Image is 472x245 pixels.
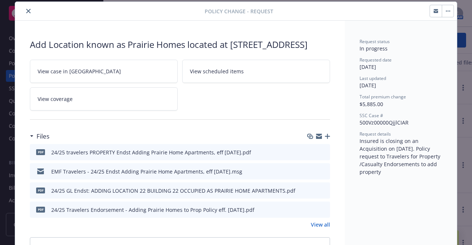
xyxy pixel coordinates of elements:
[360,112,383,119] span: SSC Case #
[360,63,376,70] span: [DATE]
[30,60,178,83] a: View case in [GEOGRAPHIC_DATA]
[30,132,49,141] div: Files
[320,148,327,156] button: preview file
[309,187,315,195] button: download file
[360,38,390,45] span: Request status
[320,206,327,214] button: preview file
[309,148,315,156] button: download file
[190,67,244,75] span: View scheduled items
[311,221,330,228] a: View all
[205,7,273,15] span: Policy change - Request
[37,132,49,141] h3: Files
[38,95,73,103] span: View coverage
[360,137,442,175] span: Insured is closing on an Acquisition on [DATE]. Policy request to Travelers for Property /Casualt...
[51,187,295,195] div: 24/25 GL Endst: ADDING LOCATION 22 BUILDING 22 OCCUPIED AS PRAIRIE HOME APARTMENTS.pdf
[360,57,392,63] span: Requested date
[24,7,33,15] button: close
[309,206,315,214] button: download file
[36,207,45,212] span: pdf
[360,45,388,52] span: In progress
[320,187,327,195] button: preview file
[360,94,406,100] span: Total premium change
[51,206,254,214] div: 24/25 Travelers Endorsement - Adding Prairie Homes to Prop Policy eff. [DATE].pdf
[309,168,315,175] button: download file
[360,82,376,89] span: [DATE]
[36,149,45,155] span: pdf
[360,131,391,137] span: Request details
[360,101,383,108] span: $5,885.00
[360,75,386,81] span: Last updated
[51,148,251,156] div: 24/25 travelers PROPERTY Endst Adding Prairie Home Apartments, eff [DATE].pdf
[30,38,330,51] div: Add Location known as Prairie Homes located at [STREET_ADDRESS]
[30,87,178,111] a: View coverage
[36,188,45,193] span: pdf
[320,168,327,175] button: preview file
[182,60,330,83] a: View scheduled items
[38,67,121,75] span: View case in [GEOGRAPHIC_DATA]
[360,119,409,126] span: 500Vz00000QjjlCIAR
[51,168,242,175] div: EMF Travelers - 24/25 Endst Adding Prairie Home Apartments, eff [DATE].msg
